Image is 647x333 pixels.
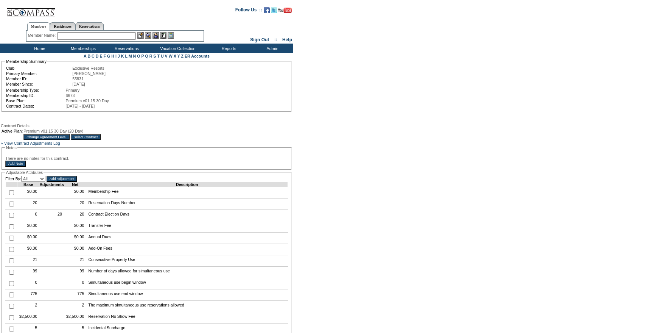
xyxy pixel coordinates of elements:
[278,9,292,14] a: Subscribe to our YouTube Channel
[6,77,72,81] td: Member ID:
[86,199,288,210] td: Reservation Days Number
[86,278,288,289] td: Simultaneous use begin window
[6,93,65,98] td: Membership ID:
[86,210,288,221] td: Contract Election Days
[137,32,144,39] img: b_edit.gif
[66,93,75,98] span: 6673
[17,44,61,53] td: Home
[27,22,50,31] a: Members
[174,54,176,58] a: X
[86,267,288,278] td: Number of days allowed for simultaneous use
[206,44,250,53] td: Reports
[5,59,47,64] legend: Membership Summary
[274,37,277,42] span: ::
[133,54,136,58] a: N
[64,312,86,324] td: $2,500.00
[5,156,69,161] span: There are no notes for this contract.
[1,141,60,145] a: » View Contract Adjustments Log
[50,22,75,30] a: Residences
[87,54,90,58] a: B
[250,44,293,53] td: Admin
[17,289,39,301] td: 775
[66,104,95,108] span: [DATE] - [DATE]
[64,182,86,187] td: Net
[17,255,39,267] td: 21
[17,233,39,244] td: $0.00
[17,301,39,312] td: 2
[278,8,292,13] img: Subscribe to our YouTube Channel
[152,32,159,39] img: Impersonate
[118,54,120,58] a: J
[165,54,168,58] a: V
[271,9,277,14] a: Follow us on Twitter
[39,210,64,221] td: 20
[96,54,99,58] a: D
[6,82,72,86] td: Member Since:
[86,233,288,244] td: Annual Dues
[153,54,156,58] a: S
[72,77,84,81] span: 55831
[145,54,148,58] a: Q
[100,54,102,58] a: E
[17,278,39,289] td: 0
[148,44,206,53] td: Vacation Collection
[5,161,26,167] input: Add Note
[64,233,86,244] td: $0.00
[17,187,39,199] td: $0.00
[145,32,151,39] img: View
[142,54,144,58] a: P
[72,66,104,70] span: Exclusive Resorts
[5,176,45,182] td: Filter By:
[17,267,39,278] td: 99
[86,244,288,255] td: Add-On Fees
[103,54,106,58] a: F
[72,82,85,86] span: [DATE]
[17,312,39,324] td: $2,500.00
[121,54,124,58] a: K
[235,6,262,16] td: Follow Us ::
[23,129,83,133] span: Premium v01.15 30 Day (20 Day)
[64,278,86,289] td: 0
[168,32,174,39] img: b_calculator.gif
[271,7,277,13] img: Follow us on Twitter
[264,7,270,13] img: Become our fan on Facebook
[125,54,127,58] a: L
[64,187,86,199] td: $0.00
[47,176,77,182] input: Add Adjustment
[5,145,17,150] legend: Notes
[72,71,106,76] span: [PERSON_NAME]
[61,44,104,53] td: Memberships
[86,221,288,233] td: Transfer Fee
[64,244,86,255] td: $0.00
[250,37,269,42] a: Sign Out
[160,32,166,39] img: Reservations
[17,210,39,221] td: 0
[157,54,160,58] a: T
[137,54,140,58] a: O
[111,54,114,58] a: H
[86,312,288,324] td: Reservation No Show Fee
[86,255,288,267] td: Consecutive Property Use
[64,267,86,278] td: 99
[64,221,86,233] td: $0.00
[177,54,180,58] a: Y
[129,54,132,58] a: M
[6,88,65,92] td: Membership Type:
[66,88,80,92] span: Primary
[264,9,270,14] a: Become our fan on Facebook
[28,32,57,39] div: Member Name:
[17,221,39,233] td: $0.00
[84,54,86,58] a: A
[66,98,109,103] span: Premium v01.15 30 Day
[86,182,288,187] td: Description
[64,199,86,210] td: 20
[86,187,288,199] td: Membership Fee
[17,244,39,255] td: $0.00
[185,54,210,58] a: ER Accounts
[64,289,86,301] td: 775
[181,54,184,58] a: Z
[149,54,152,58] a: R
[6,2,56,17] img: Compass Home
[64,210,86,221] td: 20
[282,37,292,42] a: Help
